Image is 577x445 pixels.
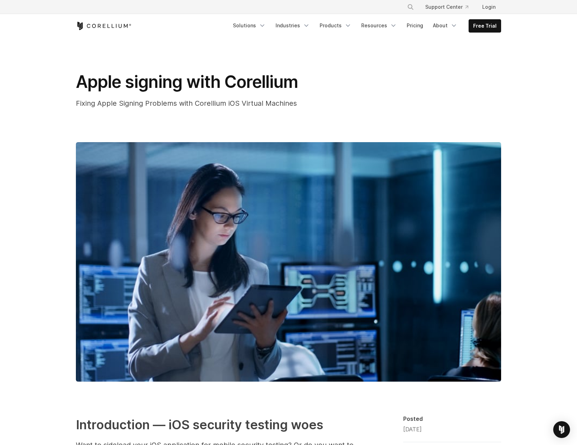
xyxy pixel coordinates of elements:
[76,142,501,382] img: Apple signing with Corellium
[404,1,417,13] button: Search
[553,421,570,438] div: Open Intercom Messenger
[76,99,297,107] span: Fixing Apple Signing Problems with Corellium iOS Virtual Machines
[399,1,501,13] div: Navigation Menu
[403,415,501,422] div: Posted
[271,19,314,32] a: Industries
[403,426,422,433] span: [DATE]
[477,1,501,13] a: Login
[229,19,270,32] a: Solutions
[420,1,474,13] a: Support Center
[229,19,501,33] div: Navigation Menu
[76,415,356,434] h2: Introduction — iOS security testing woes
[76,22,131,30] a: Corellium Home
[315,19,356,32] a: Products
[76,71,298,92] span: Apple signing with Corellium
[429,19,462,32] a: About
[469,20,501,32] a: Free Trial
[403,19,427,32] a: Pricing
[357,19,401,32] a: Resources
